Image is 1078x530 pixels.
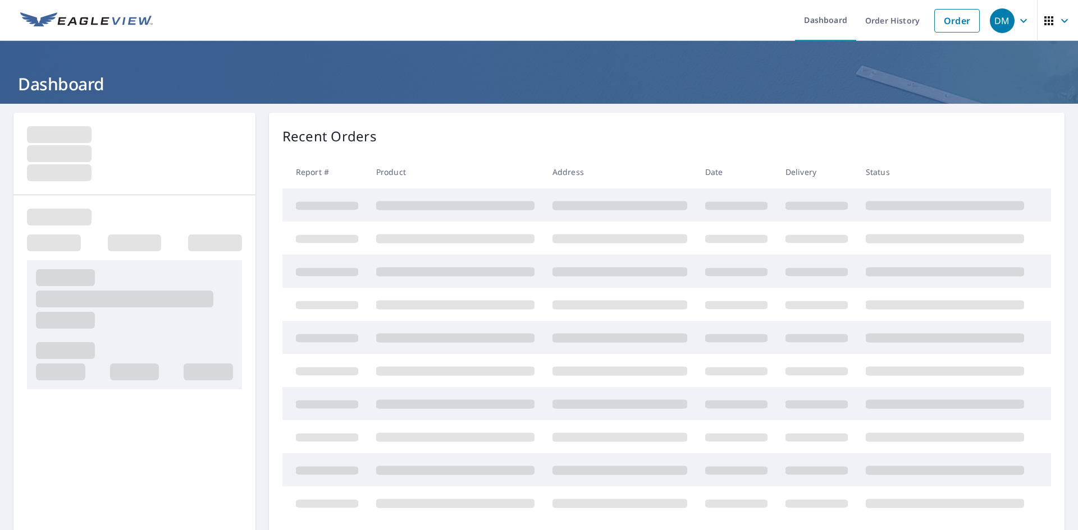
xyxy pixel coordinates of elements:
th: Product [367,155,543,188]
th: Date [696,155,776,188]
th: Address [543,155,696,188]
th: Status [857,155,1033,188]
img: EV Logo [20,12,153,29]
th: Report # [282,155,367,188]
div: DM [990,8,1015,33]
h1: Dashboard [13,72,1065,95]
a: Order [934,9,980,33]
p: Recent Orders [282,126,377,146]
th: Delivery [776,155,857,188]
